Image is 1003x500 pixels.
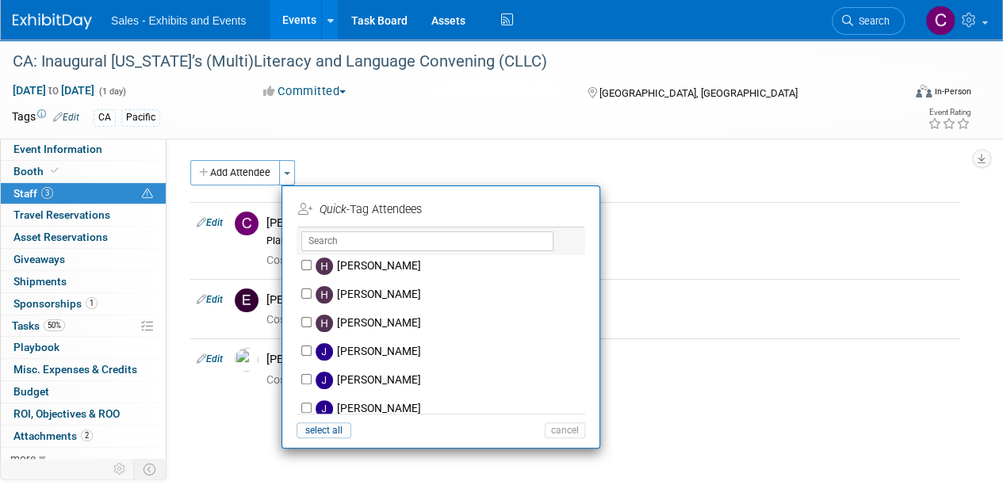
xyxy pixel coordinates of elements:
[316,286,333,303] img: H.jpg
[46,84,61,97] span: to
[258,83,352,100] button: Committed
[142,187,153,201] span: Potential Scheduling Conflict -- at least one attendee is tagged in another overlapping event.
[316,343,333,361] img: J.jpg
[13,208,110,221] span: Travel Reservations
[13,13,92,29] img: ExhibitDay
[266,254,302,266] span: Cost: $
[925,6,955,36] img: Christine Lurz
[316,372,333,389] img: J.jpg
[1,381,166,403] a: Budget
[13,363,137,376] span: Misc. Expenses & Credits
[44,319,65,331] span: 50%
[599,87,797,99] span: [GEOGRAPHIC_DATA], [GEOGRAPHIC_DATA]
[53,112,79,123] a: Edit
[297,422,351,438] button: select all
[13,187,53,200] span: Staff
[1,183,166,204] a: Staff3
[13,407,120,420] span: ROI, Objectives & ROO
[301,231,553,251] input: Search
[1,161,166,182] a: Booth
[1,426,166,447] a: Attachments2
[13,143,102,155] span: Event Information
[13,385,49,398] span: Budget
[235,212,258,235] img: C.jpg
[98,86,126,97] span: (1 day)
[316,400,333,418] img: J.jpg
[13,165,62,177] span: Booth
[266,254,331,266] span: 0.00
[312,309,591,338] label: [PERSON_NAME]
[10,452,36,464] span: more
[916,85,932,97] img: Format-Inperson.png
[853,15,890,27] span: Search
[13,297,98,310] span: Sponsorships
[266,373,302,386] span: Cost: $
[266,313,331,326] span: 0.00
[111,14,246,27] span: Sales - Exhibits and Events
[235,288,258,312] img: E.jpg
[12,83,95,97] span: [DATE] [DATE]
[51,166,59,175] i: Booth reservation complete
[121,109,160,126] div: Pacific
[12,319,65,332] span: Tasks
[197,353,223,365] a: Edit
[1,315,166,337] a: Tasks50%
[13,275,67,288] span: Shipments
[832,7,905,35] a: Search
[86,297,98,309] span: 1
[1,448,166,469] a: more
[266,235,953,247] div: Planner
[1,204,166,226] a: Travel Reservations
[1,139,166,160] a: Event Information
[1,403,166,425] a: ROI, Objectives & ROO
[197,294,223,305] a: Edit
[190,160,280,185] button: Add Attendee
[298,197,580,223] td: -Tag Attendees
[1,271,166,292] a: Shipments
[13,231,108,243] span: Asset Reservations
[316,315,333,332] img: H.jpg
[106,459,134,479] td: Personalize Event Tab Strip
[1,359,166,380] a: Misc. Expenses & Credits
[13,341,59,353] span: Playbook
[312,366,591,395] label: [PERSON_NAME]
[266,352,953,367] div: [PERSON_NAME]
[197,217,223,228] a: Edit
[266,216,953,231] div: [PERSON_NAME]
[928,109,970,116] div: Event Rating
[266,373,331,386] span: 0.00
[12,109,79,127] td: Tags
[94,109,116,126] div: CA
[266,292,953,307] div: [PERSON_NAME]
[316,258,333,275] img: H.jpg
[1,227,166,248] a: Asset Reservations
[312,281,591,309] label: [PERSON_NAME]
[1,293,166,315] a: Sponsorships1
[7,48,890,76] div: CA: Inaugural [US_STATE]’s (Multi)Literacy and Language Convening (CLLC)
[1,249,166,270] a: Giveaways
[13,253,65,265] span: Giveaways
[934,86,971,97] div: In-Person
[13,429,93,442] span: Attachments
[266,313,302,326] span: Cost: $
[134,459,167,479] td: Toggle Event Tabs
[312,338,591,366] label: [PERSON_NAME]
[831,82,971,106] div: Event Format
[81,429,93,441] span: 2
[1,337,166,358] a: Playbook
[312,395,591,423] label: [PERSON_NAME]
[545,422,585,438] button: cancel
[312,252,591,281] label: [PERSON_NAME]
[320,203,346,216] i: Quick
[41,187,53,199] span: 3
